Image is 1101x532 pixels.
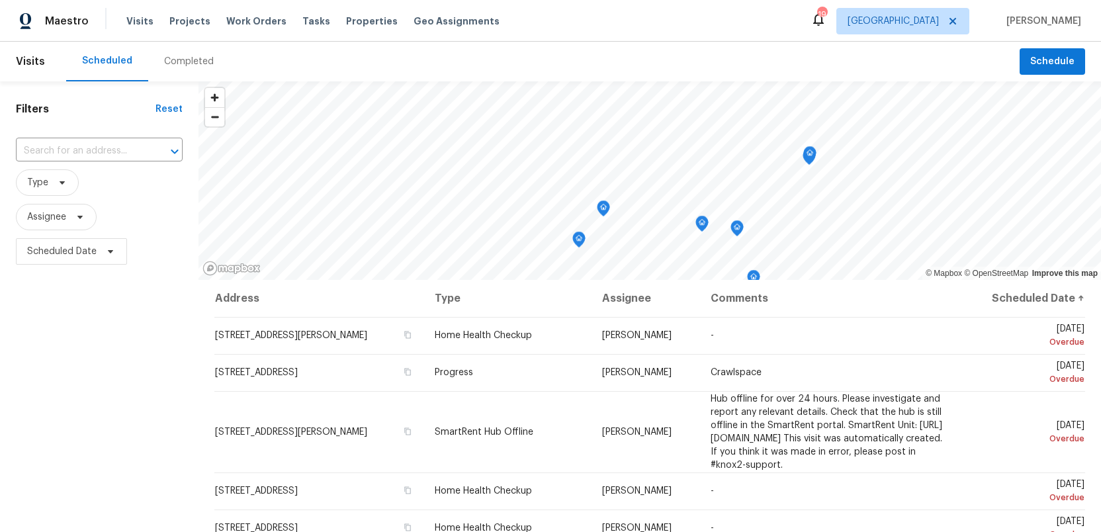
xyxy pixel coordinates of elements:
[16,141,146,161] input: Search for an address...
[695,216,709,236] div: Map marker
[592,280,700,317] th: Assignee
[215,486,298,496] span: [STREET_ADDRESS]
[572,232,586,252] div: Map marker
[435,368,473,377] span: Progress
[602,368,672,377] span: [PERSON_NAME]
[82,54,132,67] div: Scheduled
[971,335,1084,349] div: Overdue
[711,486,714,496] span: -
[926,269,962,278] a: Mapbox
[16,103,155,116] h1: Filters
[747,270,760,290] div: Map marker
[961,280,1085,317] th: Scheduled Date ↑
[730,220,744,241] div: Map marker
[198,81,1101,280] canvas: Map
[711,331,714,340] span: -
[27,245,97,258] span: Scheduled Date
[602,331,672,340] span: [PERSON_NAME]
[346,15,398,28] span: Properties
[155,103,183,116] div: Reset
[402,329,414,341] button: Copy Address
[711,394,942,470] span: Hub offline for over 24 hours. Please investigate and report any relevant details. Check that the...
[205,107,224,126] button: Zoom out
[165,142,184,161] button: Open
[803,146,816,167] div: Map marker
[700,280,961,317] th: Comments
[205,108,224,126] span: Zoom out
[27,210,66,224] span: Assignee
[205,88,224,107] button: Zoom in
[215,368,298,377] span: [STREET_ADDRESS]
[597,200,610,221] div: Map marker
[424,280,592,317] th: Type
[711,368,762,377] span: Crawlspace
[27,176,48,189] span: Type
[45,15,89,28] span: Maestro
[1001,15,1081,28] span: [PERSON_NAME]
[435,427,533,437] span: SmartRent Hub Offline
[202,261,261,276] a: Mapbox homepage
[1030,54,1075,70] span: Schedule
[435,331,532,340] span: Home Health Checkup
[602,427,672,437] span: [PERSON_NAME]
[971,361,1084,386] span: [DATE]
[164,55,214,68] div: Completed
[215,427,367,437] span: [STREET_ADDRESS][PERSON_NAME]
[971,432,1084,445] div: Overdue
[302,17,330,26] span: Tasks
[971,421,1084,445] span: [DATE]
[1032,269,1098,278] a: Improve this map
[126,15,154,28] span: Visits
[402,366,414,378] button: Copy Address
[414,15,500,28] span: Geo Assignments
[226,15,286,28] span: Work Orders
[435,486,532,496] span: Home Health Checkup
[964,269,1028,278] a: OpenStreetMap
[602,486,672,496] span: [PERSON_NAME]
[848,15,939,28] span: [GEOGRAPHIC_DATA]
[1020,48,1085,75] button: Schedule
[402,425,414,437] button: Copy Address
[971,373,1084,386] div: Overdue
[971,324,1084,349] span: [DATE]
[971,480,1084,504] span: [DATE]
[971,491,1084,504] div: Overdue
[215,331,367,340] span: [STREET_ADDRESS][PERSON_NAME]
[803,149,816,169] div: Map marker
[16,47,45,76] span: Visits
[169,15,210,28] span: Projects
[402,484,414,496] button: Copy Address
[214,280,424,317] th: Address
[817,8,826,21] div: 19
